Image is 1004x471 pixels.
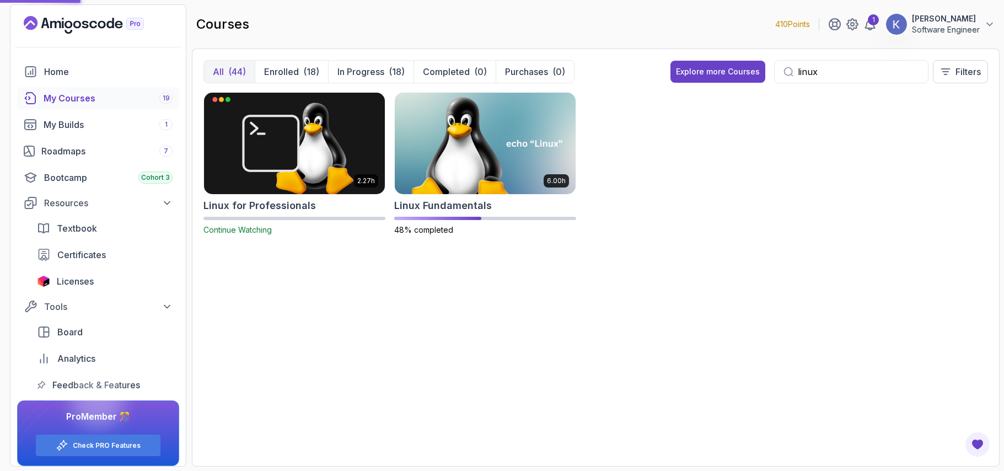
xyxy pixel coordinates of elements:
p: In Progress [337,65,384,78]
div: My Courses [44,92,173,105]
button: user profile image[PERSON_NAME]Software Engineer [885,13,995,35]
button: Check PRO Features [35,434,161,457]
a: Landing page [24,16,169,34]
span: 1 [165,120,168,129]
span: Licenses [57,275,94,288]
iframe: chat widget [794,191,993,421]
div: My Builds [44,118,173,131]
button: Resources [17,193,179,213]
a: Linux Fundamentals card6.00hLinux Fundamentals48% completed [394,92,576,235]
span: Textbook [57,222,97,235]
div: (0) [474,65,487,78]
button: All(44) [204,61,255,83]
span: Continue Watching [203,225,272,234]
a: Linux for Professionals card2.27hLinux for ProfessionalsContinue Watching [203,92,385,235]
span: 48% completed [394,225,453,234]
a: 1 [863,18,877,31]
span: Feedback & Features [52,378,140,392]
h2: courses [196,15,249,33]
div: (18) [389,65,405,78]
div: Bootcamp [44,171,173,184]
p: 6.00h [547,176,566,185]
p: All [213,65,224,78]
div: Roadmaps [41,144,173,158]
a: courses [17,87,179,109]
a: roadmaps [17,140,179,162]
p: Software Engineer [912,24,980,35]
a: feedback [30,374,179,396]
p: [PERSON_NAME] [912,13,980,24]
button: Explore more Courses [670,61,765,83]
p: Completed [423,65,470,78]
p: Filters [955,65,981,78]
p: Enrolled [264,65,299,78]
h2: Linux Fundamentals [394,198,492,213]
img: jetbrains icon [37,276,50,287]
span: 19 [163,94,170,103]
img: user profile image [886,14,907,35]
p: 2.27h [357,176,375,185]
button: Tools [17,297,179,317]
button: Enrolled(18) [255,61,328,83]
a: bootcamp [17,167,179,189]
a: home [17,61,179,83]
button: In Progress(18) [328,61,414,83]
img: Linux Fundamentals card [395,93,576,194]
a: Check PRO Features [73,441,141,450]
a: licenses [30,270,179,292]
a: builds [17,114,179,136]
div: (44) [228,65,246,78]
p: Purchases [505,65,548,78]
p: 410 Points [775,19,810,30]
div: (18) [303,65,319,78]
img: Linux for Professionals card [204,93,385,194]
button: Purchases(0) [496,61,574,83]
div: Home [44,65,173,78]
a: textbook [30,217,179,239]
a: board [30,321,179,343]
div: (0) [552,65,565,78]
div: Explore more Courses [676,66,760,77]
span: 7 [164,147,168,156]
span: Board [57,325,83,339]
iframe: chat widget [958,427,993,460]
button: Completed(0) [414,61,496,83]
input: Search... [798,65,919,78]
div: Tools [44,300,173,313]
span: Analytics [57,352,95,365]
h2: Linux for Professionals [203,198,316,213]
button: Filters [933,60,988,83]
a: certificates [30,244,179,266]
a: analytics [30,347,179,370]
div: Resources [44,196,173,210]
span: Certificates [57,248,106,261]
span: Cohort 3 [141,173,170,182]
div: 1 [868,14,879,25]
